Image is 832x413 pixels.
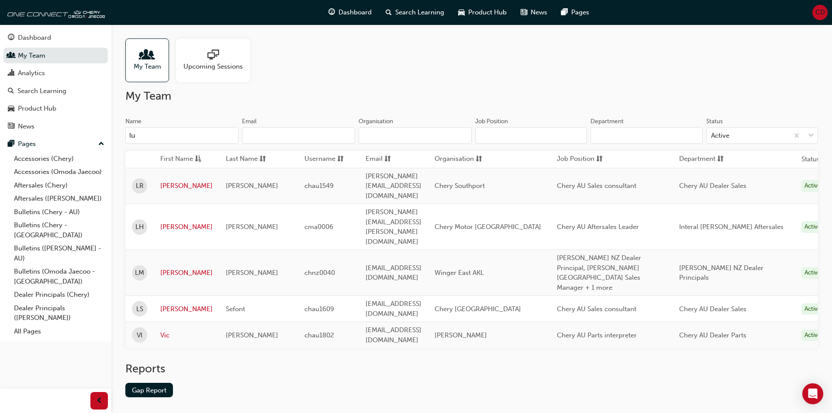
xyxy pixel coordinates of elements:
button: Departmentsorting-icon [679,154,727,165]
a: Bulletins (Chery - [GEOGRAPHIC_DATA]) [10,219,108,242]
span: [PERSON_NAME][EMAIL_ADDRESS][DOMAIN_NAME] [366,172,421,200]
span: sorting-icon [717,154,724,165]
span: search-icon [386,7,392,18]
a: Bulletins (Chery - AU) [10,205,108,219]
input: Name [125,127,238,144]
a: guage-iconDashboard [321,3,379,21]
button: Last Namesorting-icon [226,154,274,165]
span: Pages [571,7,589,17]
input: Organisation [359,127,472,144]
div: Status [706,117,723,126]
th: Status [801,154,820,164]
a: Analytics [3,65,108,81]
span: news-icon [521,7,527,18]
span: sorting-icon [259,154,266,165]
span: Chery Motor [GEOGRAPHIC_DATA] [435,223,541,231]
a: Dealer Principals ([PERSON_NAME]) [10,302,108,325]
div: Dashboard [18,33,51,43]
span: [PERSON_NAME] [226,331,278,339]
span: Interal [PERSON_NAME] Aftersales [679,223,784,231]
a: Gap Report [125,383,173,397]
span: chau1802 [304,331,334,339]
div: Active [711,131,729,141]
span: Search Learning [395,7,444,17]
div: Open Intercom Messenger [802,383,823,404]
a: All Pages [10,325,108,338]
a: Dealer Principals (Chery) [10,288,108,302]
a: Accessories (Omoda Jaecoo) [10,165,108,179]
div: Search Learning [17,86,66,96]
span: Winger East AKL [435,269,484,277]
div: Pages [18,139,36,149]
span: Dashboard [338,7,372,17]
a: [PERSON_NAME] [160,304,213,314]
span: [PERSON_NAME] [226,269,278,277]
span: sorting-icon [337,154,344,165]
button: First Nameasc-icon [160,154,208,165]
span: My Team [134,62,161,72]
a: car-iconProduct Hub [451,3,514,21]
button: Pages [3,136,108,152]
div: Active [801,221,824,233]
button: Organisationsorting-icon [435,154,483,165]
input: Department [590,127,702,144]
a: My Team [125,38,176,82]
span: car-icon [8,105,14,113]
span: News [531,7,547,17]
span: pages-icon [561,7,568,18]
button: Emailsorting-icon [366,154,414,165]
a: Dashboard [3,30,108,46]
button: DashboardMy TeamAnalyticsSearch LearningProduct HubNews [3,28,108,136]
span: Chery AU Aftersales Leader [557,223,639,231]
span: Vl [137,330,142,340]
span: [PERSON_NAME][EMAIL_ADDRESS][PERSON_NAME][DOMAIN_NAME] [366,208,421,246]
span: chnz0040 [304,269,335,277]
div: Product Hub [18,104,56,114]
span: [PERSON_NAME] [435,331,487,339]
span: sorting-icon [384,154,391,165]
span: sessionType_ONLINE_URL-icon [207,49,219,62]
span: [PERSON_NAME] NZ Dealer Principal, [PERSON_NAME] [GEOGRAPHIC_DATA] Sales Manager + 1 more [557,254,641,292]
a: [PERSON_NAME] [160,222,213,232]
input: Email [242,127,355,144]
span: Chery [GEOGRAPHIC_DATA] [435,305,521,313]
span: LS [136,304,143,314]
span: [PERSON_NAME] [226,182,278,190]
span: Chery AU Dealer Sales [679,182,746,190]
span: [EMAIL_ADDRESS][DOMAIN_NAME] [366,264,421,282]
span: sorting-icon [476,154,482,165]
span: [EMAIL_ADDRESS][DOMAIN_NAME] [366,300,421,318]
span: Department [679,154,715,165]
a: search-iconSearch Learning [379,3,451,21]
div: Organisation [359,117,393,126]
span: people-icon [8,52,14,60]
a: [PERSON_NAME] [160,268,213,278]
div: Active [801,303,824,315]
span: down-icon [808,130,814,142]
span: guage-icon [328,7,335,18]
span: car-icon [458,7,465,18]
a: News [3,118,108,135]
span: prev-icon [96,396,103,406]
span: Last Name [226,154,258,165]
img: oneconnect [4,3,105,21]
input: Job Position [475,127,587,144]
a: news-iconNews [514,3,554,21]
span: news-icon [8,123,14,131]
span: cma0006 [304,223,333,231]
span: Chery AU Parts interpreter [557,331,637,339]
span: [EMAIL_ADDRESS][DOMAIN_NAME] [366,326,421,344]
button: CD [812,5,828,20]
span: Sefont [226,305,245,313]
div: Active [801,180,824,192]
span: Upcoming Sessions [183,62,243,72]
button: Job Positionsorting-icon [557,154,605,165]
h2: My Team [125,89,818,103]
span: Chery AU Dealer Sales [679,305,746,313]
button: Usernamesorting-icon [304,154,352,165]
span: asc-icon [195,154,201,165]
a: Bulletins ([PERSON_NAME] - AU) [10,242,108,265]
span: Username [304,154,335,165]
span: [PERSON_NAME] NZ Dealer Principals [679,264,763,282]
